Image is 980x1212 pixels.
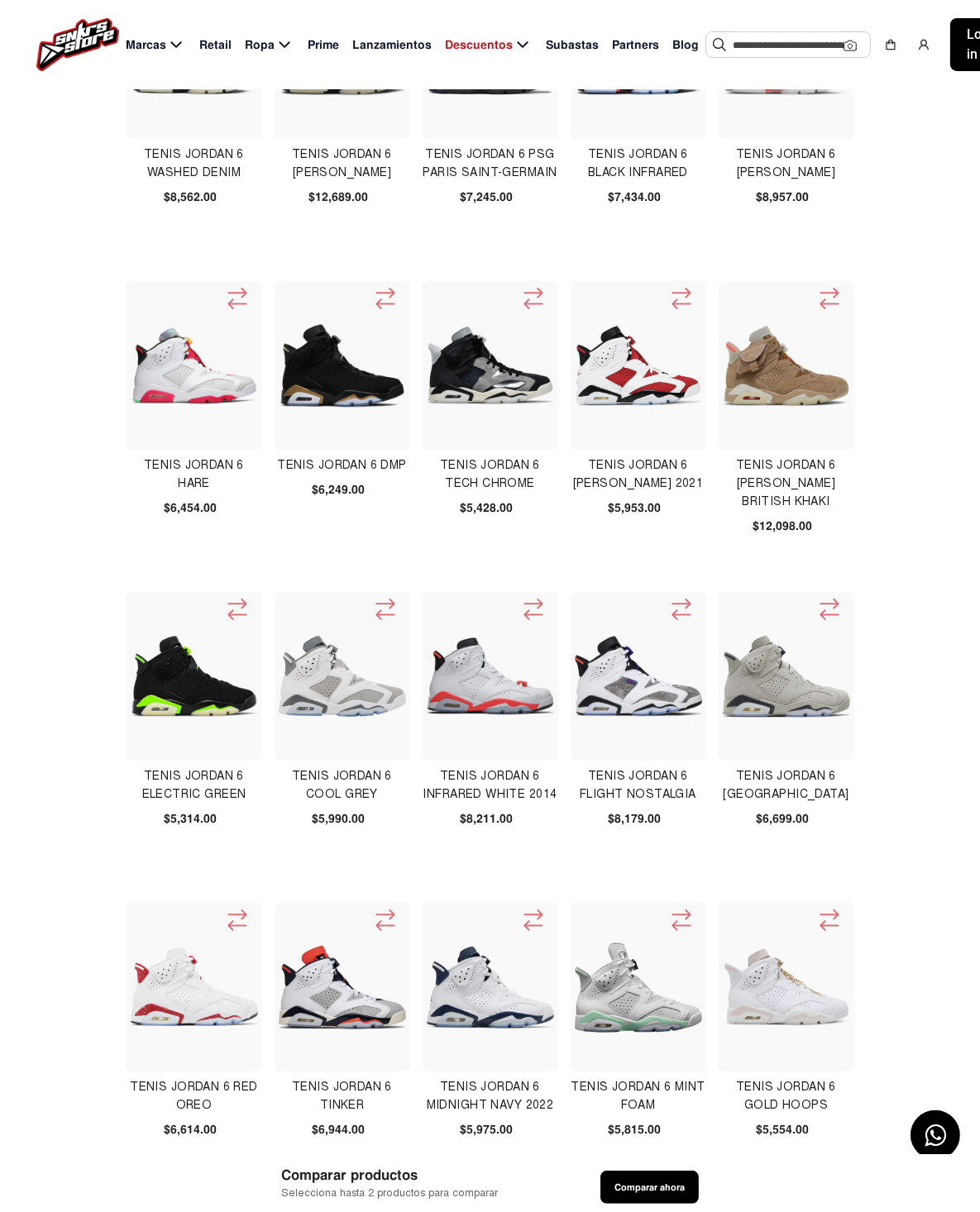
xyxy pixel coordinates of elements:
[427,326,554,405] img: Tenis Jordan 6 Tech Chrome
[608,499,661,517] span: $5,953.00
[308,36,339,54] span: Prime
[275,146,409,182] h4: Tenis Jordan 6 [PERSON_NAME]
[719,146,853,182] h4: Tenis Jordan 6 [PERSON_NAME]
[312,481,365,499] span: $6,249.00
[917,38,930,51] img: user
[131,948,258,1026] img: Tenis Jordan 6 Red Oreo
[131,327,258,404] img: Tenis Jordan 6 Hare
[723,636,850,718] img: Tenis Jordan 6 Georgetown
[423,1078,557,1114] h4: Tenis Jordan 6 Midnight Navy 2022
[126,36,166,54] span: Marcas
[127,767,261,804] h4: Tenis Jordan 6 Electric Green
[279,636,406,717] img: Tenis Jordan 6 Cool Grey
[36,18,119,71] img: logo
[164,188,217,206] span: $8,562.00
[723,325,850,408] img: Tenis Jordan 6 Travis Scott British Khaki
[460,810,513,828] span: $8,211.00
[312,1121,365,1138] span: $6,944.00
[423,456,557,493] h4: Tenis Jordan 6 Tech Chrome
[546,36,599,54] span: Subastas
[608,810,661,828] span: $8,179.00
[672,36,699,54] span: Blog
[164,810,217,828] span: $5,314.00
[571,767,705,804] h4: Tenis Jordan 6 Flight Nostalgia
[427,947,554,1028] img: Tenis Jordan 6 Midnight Navy 2022
[131,613,258,740] img: Tenis Jordan 6 Electric Green
[756,810,809,828] span: $6,699.00
[723,923,850,1051] img: Tenis Jordan 6 Gold Hoops
[608,1121,661,1138] span: $5,815.00
[575,325,702,407] img: Tenis Jordan 6 Carmine 2021
[719,767,853,804] h4: Tenis Jordan 6 [GEOGRAPHIC_DATA]
[571,456,705,493] h4: Tenis Jordan 6 [PERSON_NAME] 2021
[127,146,261,182] h4: Tenis Jordan 6 Washed Denim
[612,36,659,54] span: Partners
[312,810,365,828] span: $5,990.00
[884,38,897,51] img: shopping
[427,613,554,740] img: Tenis Jordan 6 Infrared White 2014
[445,36,513,54] span: Descuentos
[279,946,406,1029] img: Tenis Jordan 6 Tinker
[199,36,232,54] span: Retail
[352,36,432,54] span: Lanzamientos
[127,456,261,493] h4: Tenis Jordan 6 Hare
[756,1121,809,1138] span: $5,554.00
[460,499,513,517] span: $5,428.00
[281,1165,498,1186] span: Comparar productos
[460,188,513,206] span: $7,245.00
[275,1078,409,1114] h4: Tenis Jordan 6 Tinker
[127,1078,261,1114] h4: Tenis Jordan 6 Red Oreo
[571,1078,705,1114] h4: Tenis Jordan 6 Mint Foam
[281,1186,498,1201] span: Selecciona hasta 2 productos para comparar
[308,188,368,206] span: $12,689.00
[608,188,661,206] span: $7,434.00
[575,942,702,1032] img: Tenis Jordan 6 Mint Foam
[756,188,809,206] span: $8,957.00
[719,1078,853,1114] h4: Tenis Jordan 6 Gold Hoops
[753,518,812,535] span: $12,098.00
[245,36,275,54] span: Ropa
[279,323,406,408] img: Tenis Jordan 6 Dmp
[600,1171,699,1204] button: Comparar ahora
[164,1121,217,1138] span: $6,614.00
[423,146,557,182] h4: Tenis Jordan 6 Psg Paris Saint-germain
[423,767,557,804] h4: Tenis Jordan 6 Infrared White 2014
[164,499,217,517] span: $6,454.00
[713,38,726,51] img: Buscar
[575,613,702,740] img: Tenis Jordan 6 Flight Nostalgia
[460,1121,513,1138] span: $5,975.00
[844,39,857,52] img: Cámara
[275,767,409,804] h4: Tenis Jordan 6 Cool Grey
[719,456,853,511] h4: Tenis Jordan 6 [PERSON_NAME] British Khaki
[571,146,705,182] h4: Tenis Jordan 6 Black Infrared
[275,456,409,475] h4: Tenis Jordan 6 Dmp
